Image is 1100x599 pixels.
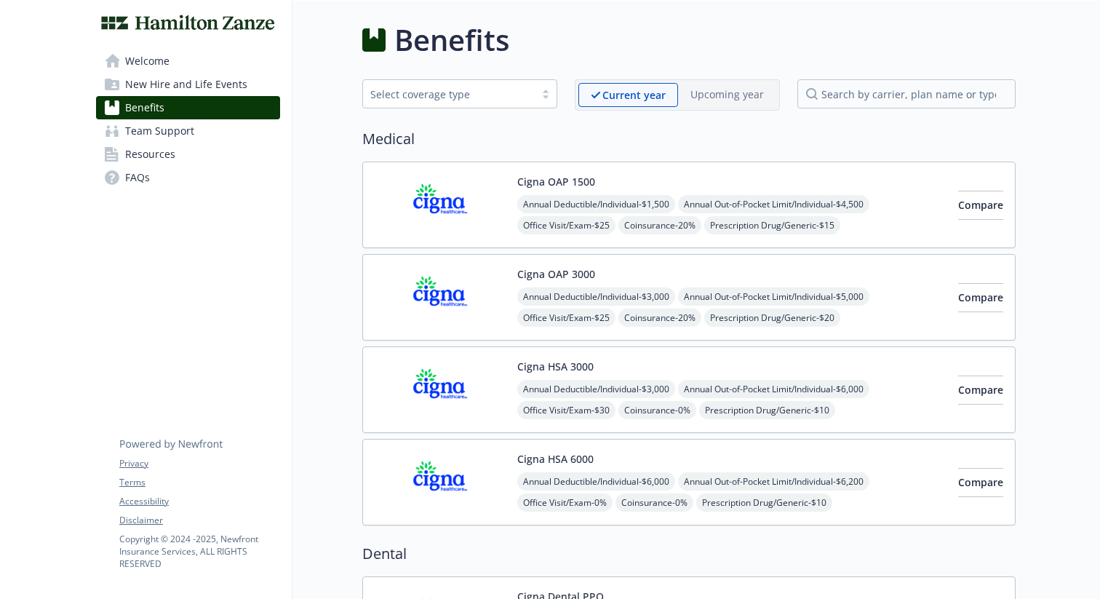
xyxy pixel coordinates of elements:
button: Cigna HSA 6000 [517,451,594,467]
img: CIGNA carrier logo [375,359,506,421]
a: New Hire and Life Events [96,73,280,96]
div: Select coverage type [370,87,527,102]
span: Prescription Drug/Generic - $20 [704,309,840,327]
span: Office Visit/Exam - $25 [517,216,615,234]
a: Resources [96,143,280,166]
button: Cigna OAP 3000 [517,266,595,282]
img: CIGNA carrier logo [375,266,506,328]
span: Annual Out-of-Pocket Limit/Individual - $6,000 [678,380,869,398]
button: Compare [958,468,1003,497]
p: Upcoming year [690,87,764,102]
span: Prescription Drug/Generic - $10 [699,401,835,419]
span: Compare [958,383,1003,397]
span: Annual Deductible/Individual - $3,000 [517,380,675,398]
a: Disclaimer [119,514,279,527]
span: Compare [958,198,1003,212]
span: Prescription Drug/Generic - $10 [696,493,832,512]
p: Current year [602,87,666,103]
p: Copyright © 2024 - 2025 , Newfront Insurance Services, ALL RIGHTS RESERVED [119,533,279,570]
a: Terms [119,476,279,489]
span: Benefits [125,96,164,119]
span: Team Support [125,119,194,143]
span: Compare [958,290,1003,304]
span: Annual Deductible/Individual - $1,500 [517,195,675,213]
span: Coinsurance - 20% [618,216,701,234]
span: Resources [125,143,175,166]
span: Annual Out-of-Pocket Limit/Individual - $6,200 [678,472,869,491]
button: Compare [958,191,1003,220]
a: Privacy [119,457,279,470]
span: Annual Deductible/Individual - $6,000 [517,472,675,491]
button: Compare [958,283,1003,312]
span: Annual Deductible/Individual - $3,000 [517,287,675,306]
h2: Medical [362,128,1016,150]
h2: Dental [362,543,1016,565]
img: CIGNA carrier logo [375,174,506,236]
span: Upcoming year [678,83,776,107]
span: New Hire and Life Events [125,73,247,96]
button: Cigna OAP 1500 [517,174,595,189]
span: Coinsurance - 20% [618,309,701,327]
span: Welcome [125,49,170,73]
img: CIGNA carrier logo [375,451,506,513]
span: Annual Out-of-Pocket Limit/Individual - $4,500 [678,195,869,213]
span: Prescription Drug/Generic - $15 [704,216,840,234]
span: Office Visit/Exam - 0% [517,493,613,512]
span: Office Visit/Exam - $30 [517,401,615,419]
input: search by carrier, plan name or type [797,79,1016,108]
span: Office Visit/Exam - $25 [517,309,615,327]
a: Welcome [96,49,280,73]
button: Compare [958,376,1003,405]
a: Team Support [96,119,280,143]
h1: Benefits [394,18,509,62]
button: Cigna HSA 3000 [517,359,594,374]
span: Coinsurance - 0% [615,493,693,512]
span: FAQs [125,166,150,189]
a: Accessibility [119,495,279,508]
span: Coinsurance - 0% [618,401,696,419]
a: FAQs [96,166,280,189]
span: Compare [958,475,1003,489]
a: Benefits [96,96,280,119]
span: Annual Out-of-Pocket Limit/Individual - $5,000 [678,287,869,306]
